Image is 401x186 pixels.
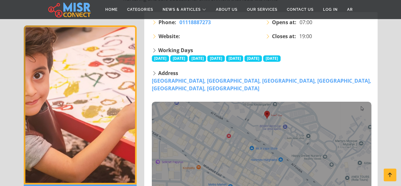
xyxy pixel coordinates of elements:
[318,3,342,16] a: Log in
[272,32,296,40] strong: Closes at:
[158,18,176,26] strong: Phone:
[158,47,193,54] strong: Working Days
[282,3,318,16] a: Contact Us
[189,55,206,62] span: [DATE]
[158,32,180,40] strong: Website:
[272,18,296,26] strong: Opens at:
[48,2,91,17] img: main.misr_connect
[158,3,211,16] a: News & Articles
[122,3,158,16] a: Categories
[170,55,188,62] span: [DATE]
[244,55,262,62] span: [DATE]
[179,19,211,26] span: 01118887273
[100,3,122,16] a: Home
[163,7,201,12] span: News & Articles
[24,25,137,184] div: 1 / 1
[152,55,169,62] span: [DATE]
[299,32,312,40] span: 19:00
[263,55,281,62] span: [DATE]
[242,3,282,16] a: Our Services
[226,55,243,62] span: [DATE]
[179,18,211,26] a: 01118887273
[342,3,358,16] a: AR
[158,70,178,77] strong: Address
[24,25,137,184] img: Grandma's House Nursery
[211,3,242,16] a: About Us
[207,55,225,62] span: [DATE]
[300,18,312,26] span: 07:00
